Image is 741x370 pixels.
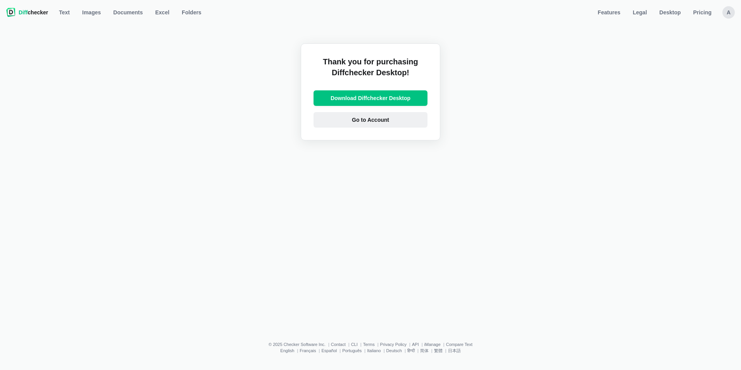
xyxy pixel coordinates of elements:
[446,342,472,347] a: Compare Text
[692,9,713,16] span: Pricing
[177,6,206,19] button: Folders
[109,6,147,19] a: Documents
[424,342,441,347] a: iManage
[351,342,358,347] a: CLI
[631,9,649,16] span: Legal
[280,348,294,353] a: English
[412,342,419,347] a: API
[57,9,71,16] span: Text
[151,6,174,19] a: Excel
[342,348,362,353] a: Português
[350,116,391,124] span: Go to Account
[329,94,412,102] span: Download Diffchecker Desktop
[658,9,682,16] span: Desktop
[386,348,402,353] a: Deutsch
[420,348,429,353] a: 简体
[269,342,331,347] li: © 2025 Checker Software Inc.
[596,9,622,16] span: Features
[380,342,407,347] a: Privacy Policy
[321,348,337,353] a: Español
[689,6,716,19] a: Pricing
[314,112,427,128] a: Go to Account
[112,9,144,16] span: Documents
[722,6,735,19] button: A
[363,342,375,347] a: Terms
[448,348,461,353] a: 日本語
[331,342,346,347] a: Contact
[19,9,28,16] span: Diff
[180,9,203,16] span: Folders
[434,348,443,353] a: 繁體
[300,348,316,353] a: Français
[367,348,381,353] a: Italiano
[628,6,652,19] a: Legal
[407,348,415,353] a: हिन्दी
[6,8,16,17] img: Diffchecker logo
[314,90,427,106] a: Download Diffchecker Desktop
[54,6,74,19] a: Text
[19,9,48,16] span: checker
[81,9,102,16] span: Images
[78,6,105,19] a: Images
[593,6,625,19] a: Features
[655,6,685,19] a: Desktop
[154,9,171,16] span: Excel
[314,56,427,84] h2: Thank you for purchasing Diffchecker Desktop!
[6,6,48,19] a: Diffchecker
